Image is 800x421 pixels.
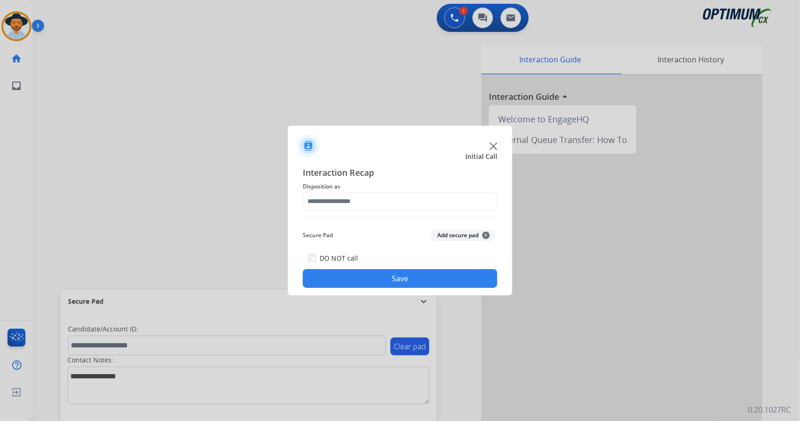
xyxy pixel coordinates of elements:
[465,152,497,161] span: Initial Call
[748,404,791,415] p: 0.20.1027RC
[303,218,497,219] img: contact-recap-line.svg
[303,166,497,181] span: Interaction Recap
[432,230,495,241] button: Add secure pad+
[303,181,497,192] span: Disposition as
[320,254,358,263] label: DO NOT call
[482,232,490,239] span: +
[303,230,333,241] span: Secure Pad
[297,135,320,157] img: contactIcon
[303,269,497,288] button: Save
